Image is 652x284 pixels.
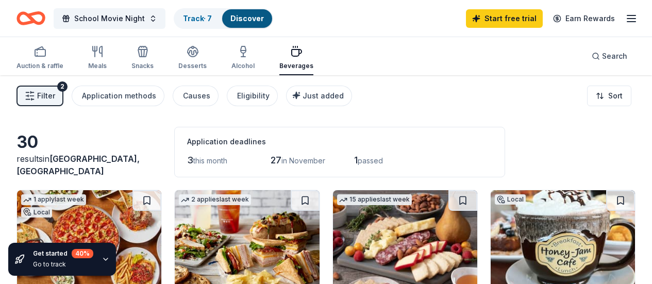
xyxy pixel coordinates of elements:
a: Start free trial [466,9,543,28]
button: Beverages [279,41,313,75]
a: Home [16,6,45,30]
div: 30 [16,132,162,153]
button: Meals [88,41,107,75]
span: Just added [303,91,344,100]
div: Application deadlines [187,136,492,148]
span: in [16,154,140,176]
button: Application methods [72,86,164,106]
div: Application methods [82,90,156,102]
div: Local [21,207,52,218]
div: Go to track [33,260,93,269]
div: 1 apply last week [21,194,86,205]
button: Desserts [178,41,207,75]
div: 2 applies last week [179,194,251,205]
button: Search [583,46,636,66]
div: Snacks [131,62,154,70]
div: Eligibility [237,90,270,102]
a: Track· 7 [183,14,212,23]
span: this month [193,156,227,165]
button: Filter2 [16,86,63,106]
span: Filter [37,90,55,102]
div: Local [495,194,526,205]
span: Sort [608,90,623,102]
button: Just added [286,86,352,106]
span: in November [281,156,325,165]
button: School Movie Night [54,8,165,29]
a: Earn Rewards [547,9,621,28]
button: Auction & raffle [16,41,63,75]
button: Causes [173,86,219,106]
div: 15 applies last week [337,194,412,205]
div: Desserts [178,62,207,70]
div: 40 % [72,249,93,258]
span: School Movie Night [74,12,145,25]
div: Get started [33,249,93,258]
a: Discover [230,14,264,23]
span: Search [602,50,627,62]
span: 1 [354,155,358,165]
button: Alcohol [231,41,255,75]
span: [GEOGRAPHIC_DATA], [GEOGRAPHIC_DATA] [16,154,140,176]
div: Causes [183,90,210,102]
div: Meals [88,62,107,70]
button: Sort [587,86,631,106]
button: Snacks [131,41,154,75]
div: Alcohol [231,62,255,70]
div: 2 [57,81,68,92]
span: 27 [271,155,281,165]
div: results [16,153,162,177]
button: Track· 7Discover [174,8,273,29]
span: 3 [187,155,193,165]
button: Eligibility [227,86,278,106]
div: Auction & raffle [16,62,63,70]
div: Beverages [279,62,313,70]
span: passed [358,156,383,165]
